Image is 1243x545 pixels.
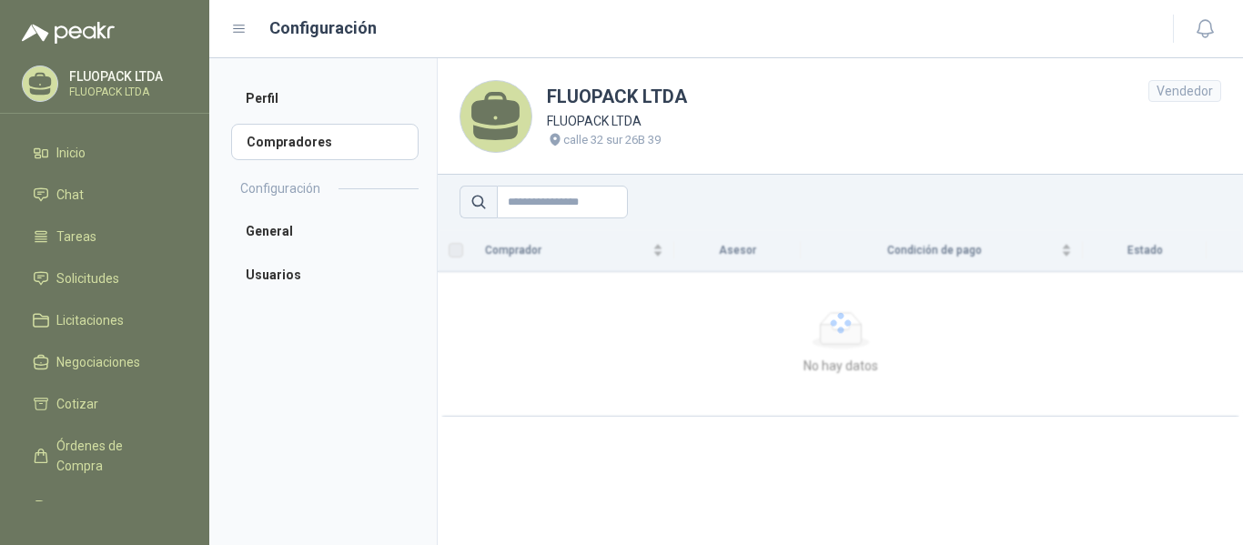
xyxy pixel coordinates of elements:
a: Compradores [231,124,419,160]
span: Chat [56,185,84,205]
a: Usuarios [231,257,419,293]
h2: Configuración [240,178,320,198]
p: calle 32 sur 26B 39 [563,131,661,149]
a: Cotizar [22,387,187,421]
a: Tareas [22,219,187,254]
p: FLUOPACK LTDA [69,70,183,83]
a: Inicio [22,136,187,170]
span: Licitaciones [56,310,124,330]
span: Órdenes de Compra [56,436,170,476]
p: FLUOPACK LTDA [547,111,687,131]
span: Cotizar [56,394,98,414]
a: Perfil [231,80,419,116]
p: FLUOPACK LTDA [69,86,183,97]
div: Vendedor [1148,80,1221,102]
a: Solicitudes [22,261,187,296]
a: Remisiones [22,490,187,525]
span: Inicio [56,143,86,163]
span: Tareas [56,227,96,247]
a: Chat [22,177,187,212]
h1: FLUOPACK LTDA [547,83,687,111]
span: Negociaciones [56,352,140,372]
a: Negociaciones [22,345,187,379]
span: Remisiones [56,498,124,518]
h1: Configuración [269,15,377,41]
span: Solicitudes [56,268,119,288]
a: Órdenes de Compra [22,429,187,483]
a: General [231,213,419,249]
img: Logo peakr [22,22,115,44]
a: Licitaciones [22,303,187,338]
